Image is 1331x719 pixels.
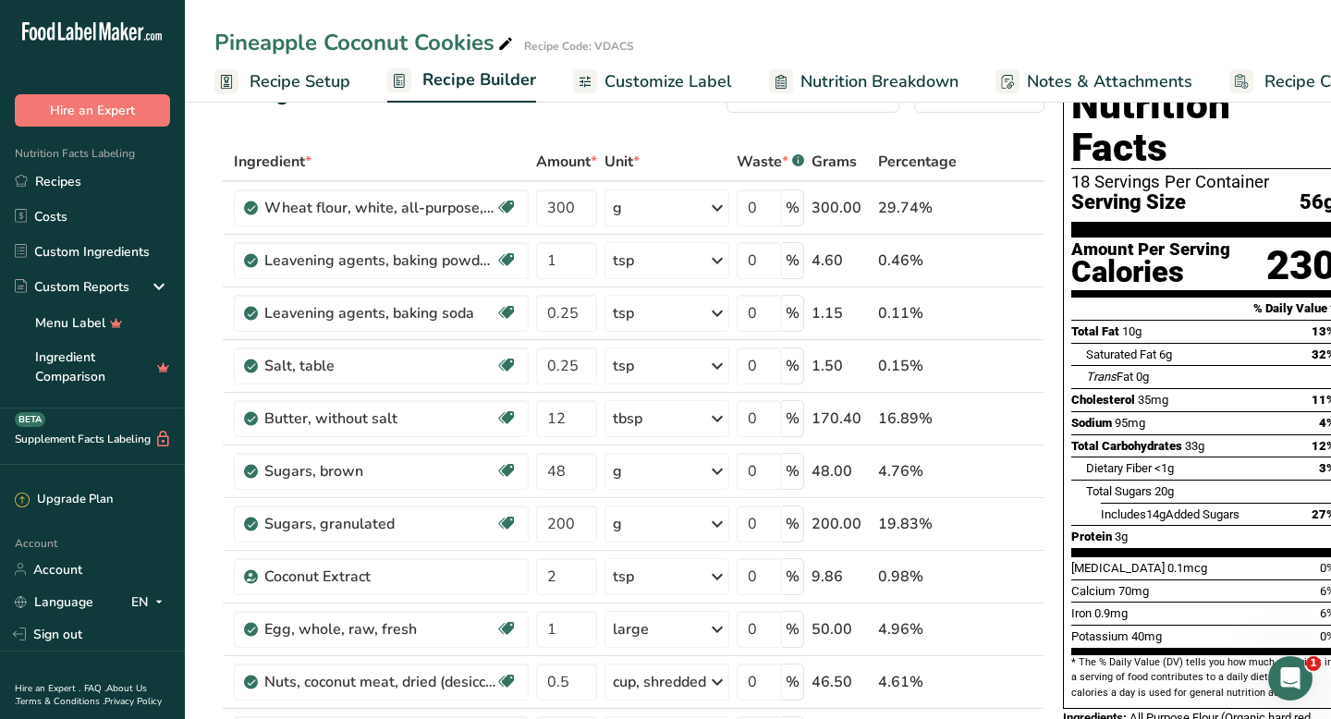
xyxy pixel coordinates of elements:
span: 40mg [1131,629,1162,643]
span: Customize Label [604,69,732,94]
span: 10g [1122,324,1142,338]
div: 19.83% [878,513,957,535]
div: Nuts, coconut meat, dried (desiccated), sweetened, shredded [264,671,495,693]
span: Total Sugars [1086,484,1152,498]
a: Privacy Policy [104,695,162,708]
span: Ingredient [234,151,311,173]
div: large [613,618,649,640]
div: 0.98% [878,566,957,588]
div: Custom Reports [15,277,129,297]
span: Iron [1071,606,1092,620]
div: 4.60 [812,250,871,272]
span: 3g [1115,530,1128,543]
a: FAQ . [84,682,106,695]
span: Saturated Fat [1086,347,1156,361]
div: g [613,460,622,482]
div: 46.50 [812,671,871,693]
div: EN [131,591,170,613]
div: g [613,197,622,219]
span: Sodium [1071,416,1112,430]
span: Calcium [1071,584,1116,598]
span: Serving Size [1071,191,1186,214]
div: 1.50 [812,355,871,377]
span: 35mg [1138,393,1168,407]
span: Fat [1086,370,1133,384]
div: 300.00 [812,197,871,219]
div: BETA [15,412,45,427]
span: 1 [1306,656,1321,671]
span: Grams [812,151,857,173]
div: 0.11% [878,302,957,324]
a: Recipe Setup [214,61,350,103]
div: 50.00 [812,618,871,640]
div: Coconut Extract [264,566,495,588]
span: Total Carbohydrates [1071,439,1182,453]
span: Amount [536,151,597,173]
div: Waste [737,151,804,173]
a: Recipe Builder [387,59,536,104]
span: 6g [1159,347,1172,361]
a: Hire an Expert . [15,682,80,695]
div: 16.89% [878,408,957,430]
a: Terms & Conditions . [16,695,104,708]
i: Trans [1086,370,1117,384]
div: Amount Per Serving [1071,241,1230,259]
div: 0.15% [878,355,957,377]
div: tbsp [613,408,642,430]
span: 20g [1154,484,1174,498]
a: Nutrition Breakdown [769,61,959,103]
span: Includes Added Sugars [1101,507,1239,521]
div: Recipe Code: VDACS [524,38,634,55]
span: Notes & Attachments [1027,69,1192,94]
button: Hire an Expert [15,94,170,127]
span: [MEDICAL_DATA] [1071,561,1165,575]
span: 0.9mg [1094,606,1128,620]
div: 200.00 [812,513,871,535]
div: Calories [1071,259,1230,286]
div: 4.61% [878,671,957,693]
span: Protein [1071,530,1112,543]
div: 29.74% [878,197,957,219]
div: tsp [613,302,634,324]
div: 1.15 [812,302,871,324]
span: Percentage [878,151,957,173]
div: Sugars, granulated [264,513,495,535]
span: Unit [604,151,640,173]
span: Dietary Fiber [1086,461,1152,475]
span: Cholesterol [1071,393,1135,407]
a: Notes & Attachments [995,61,1192,103]
span: <1g [1154,461,1174,475]
div: g [613,513,622,535]
span: Potassium [1071,629,1129,643]
a: About Us . [15,682,147,708]
span: Recipe Setup [250,69,350,94]
iframe: Intercom live chat [1268,656,1313,701]
div: 48.00 [812,460,871,482]
div: Butter, without salt [264,408,495,430]
span: 70mg [1118,584,1149,598]
div: 4.76% [878,460,957,482]
div: tsp [613,355,634,377]
a: Customize Label [573,61,732,103]
span: 33g [1185,439,1204,453]
div: 9.86 [812,566,871,588]
div: Pineapple Coconut Cookies [214,26,517,59]
div: 170.40 [812,408,871,430]
div: cup, shredded [613,671,706,693]
div: tsp [613,250,634,272]
div: 0.46% [878,250,957,272]
div: Egg, whole, raw, fresh [264,618,495,640]
div: Leavening agents, baking powder, double-acting, straight phosphate [264,250,495,272]
div: Leavening agents, baking soda [264,302,495,324]
a: Language [15,586,93,618]
span: 95mg [1115,416,1145,430]
div: Sugars, brown [264,460,495,482]
div: tsp [613,566,634,588]
div: Salt, table [264,355,495,377]
div: Upgrade Plan [15,491,113,509]
div: Wheat flour, white, all-purpose, enriched, calcium-fortified [264,197,495,219]
span: 0.1mcg [1167,561,1207,575]
span: Total Fat [1071,324,1119,338]
span: 14g [1146,507,1166,521]
span: Recipe Builder [422,67,536,92]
